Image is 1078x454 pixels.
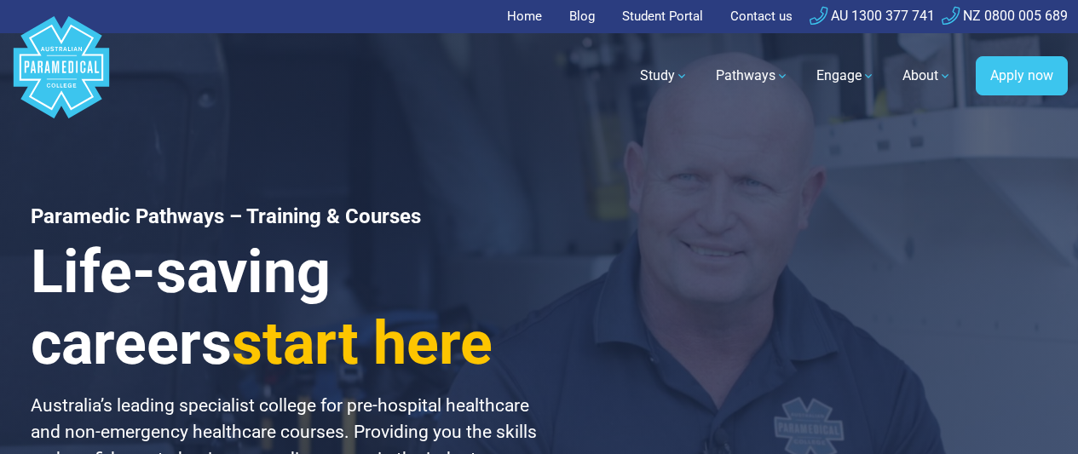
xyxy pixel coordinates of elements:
[942,8,1068,24] a: NZ 0800 005 689
[810,8,935,24] a: AU 1300 377 741
[232,308,493,378] span: start here
[806,52,885,100] a: Engage
[10,33,112,119] a: Australian Paramedical College
[892,52,962,100] a: About
[976,56,1068,95] a: Apply now
[31,236,560,379] h3: Life-saving careers
[706,52,799,100] a: Pathways
[630,52,699,100] a: Study
[31,204,560,229] h1: Paramedic Pathways – Training & Courses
